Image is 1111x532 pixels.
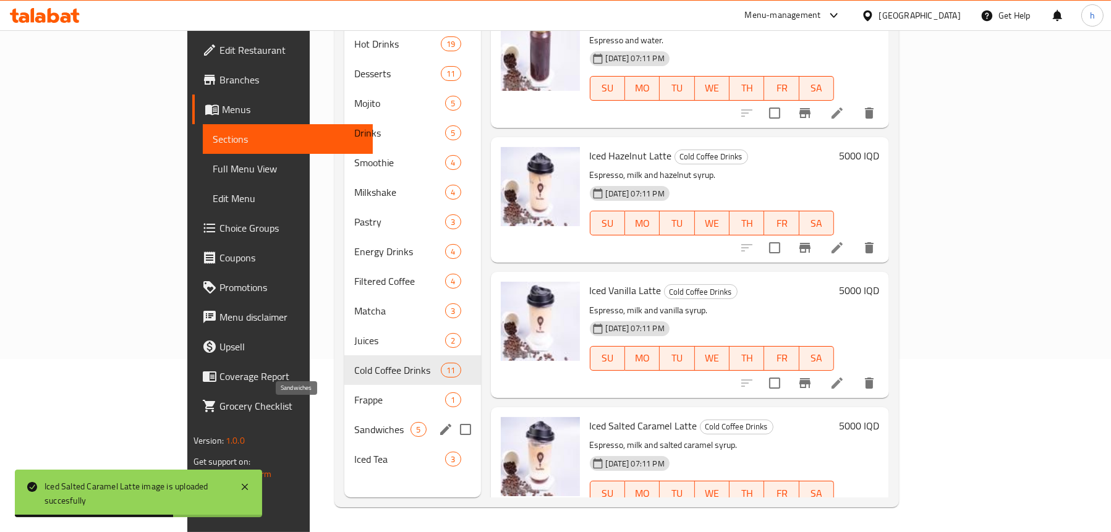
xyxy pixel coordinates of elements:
[675,150,748,164] div: Cold Coffee Drinks
[764,481,799,505] button: FR
[590,437,835,453] p: Espresso, milk and salted caramel syrup.
[446,187,460,198] span: 4
[192,243,373,272] a: Coupons
[830,106,845,120] a: Edit menu item
[354,392,445,407] div: Frappe
[219,310,363,324] span: Menu disclaimer
[436,420,455,439] button: edit
[354,333,445,348] span: Juices
[790,368,820,398] button: Branch-specific-item
[411,424,425,436] span: 5
[354,185,445,200] span: Milkshake
[501,12,580,91] img: Iced Americano
[344,355,480,385] div: Cold Coffee Drinks11
[411,422,426,437] div: items
[446,157,460,169] span: 4
[192,361,373,391] a: Coverage Report
[630,484,655,502] span: MO
[219,221,363,235] span: Choice Groups
[839,282,879,299] h6: 5000 IQD
[446,305,460,317] span: 3
[354,96,445,111] div: Mojito
[344,24,480,479] nav: Menu sections
[203,154,373,184] a: Full Menu View
[630,214,655,232] span: MO
[213,191,363,206] span: Edit Menu
[203,124,373,154] a: Sections
[445,244,461,259] div: items
[354,125,445,140] span: Drinks
[590,167,835,183] p: Espresso, milk and hazelnut syrup.
[192,302,373,332] a: Menu disclaimer
[344,207,480,237] div: Pastry3
[854,98,884,128] button: delete
[222,102,363,117] span: Menus
[219,339,363,354] span: Upsell
[441,68,460,80] span: 11
[354,452,445,467] span: Iced Tea
[665,484,689,502] span: TU
[595,484,620,502] span: SU
[734,484,759,502] span: TH
[344,415,480,444] div: Sandwiches5edit
[501,282,580,361] img: Iced Vanilla Latte
[344,296,480,326] div: Matcha3
[441,66,461,81] div: items
[625,76,660,101] button: MO
[446,127,460,139] span: 5
[695,76,730,101] button: WE
[590,416,697,435] span: Iced Salted Caramel Latte
[660,76,694,101] button: TU
[764,76,799,101] button: FR
[192,272,373,302] a: Promotions
[354,363,441,378] div: Cold Coffee Drinks
[769,484,794,502] span: FR
[804,79,829,97] span: SA
[446,98,460,109] span: 5
[445,303,461,318] div: items
[192,95,373,124] a: Menus
[700,214,725,232] span: WE
[799,481,834,505] button: SA
[344,177,480,207] div: Milkshake4
[839,147,879,164] h6: 5000 IQD
[665,214,689,232] span: TU
[730,346,764,371] button: TH
[804,484,829,502] span: SA
[445,214,461,229] div: items
[219,369,363,384] span: Coverage Report
[595,79,620,97] span: SU
[700,79,725,97] span: WE
[344,237,480,266] div: Energy Drinks4
[354,244,445,259] div: Energy Drinks
[630,349,655,367] span: MO
[854,233,884,263] button: delete
[700,420,773,434] span: Cold Coffee Drinks
[590,146,672,165] span: Iced Hazelnut Latte
[769,214,794,232] span: FR
[192,35,373,65] a: Edit Restaurant
[354,214,445,229] span: Pastry
[354,66,441,81] span: Desserts
[625,211,660,235] button: MO
[192,213,373,243] a: Choice Groups
[194,454,250,470] span: Get support on:
[601,53,670,64] span: [DATE] 07:11 PM
[660,481,694,505] button: TU
[601,458,670,470] span: [DATE] 07:11 PM
[854,368,884,398] button: delete
[590,76,625,101] button: SU
[660,211,694,235] button: TU
[219,72,363,87] span: Branches
[695,346,730,371] button: WE
[194,466,272,482] a: Support.OpsPlatform
[601,323,670,334] span: [DATE] 07:11 PM
[219,399,363,413] span: Grocery Checklist
[446,335,460,347] span: 2
[625,481,660,505] button: MO
[590,303,835,318] p: Espresso, milk and vanilla syrup.
[344,385,480,415] div: Frappe1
